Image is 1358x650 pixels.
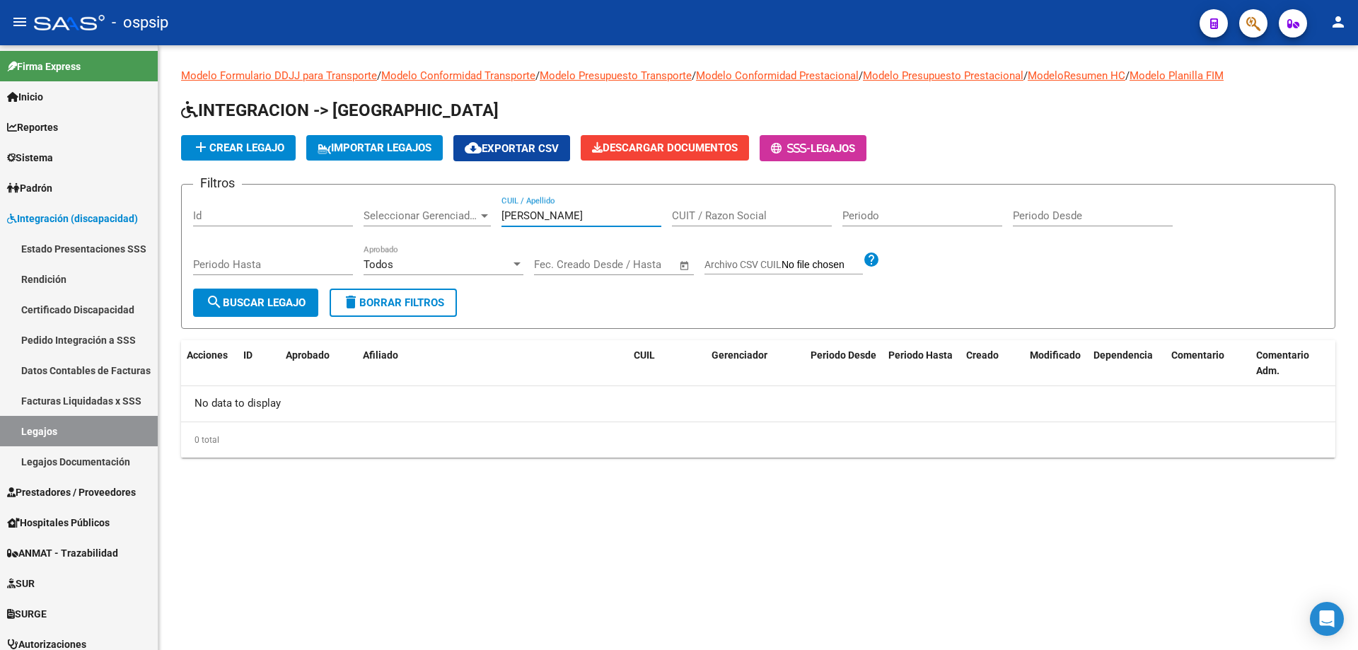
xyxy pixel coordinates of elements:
[453,135,570,161] button: Exportar CSV
[634,349,655,361] span: CUIL
[280,340,337,387] datatable-header-cell: Aprobado
[193,289,318,317] button: Buscar Legajo
[381,69,535,82] a: Modelo Conformidad Transporte
[7,180,52,196] span: Padrón
[966,349,999,361] span: Creado
[581,135,749,161] button: Descargar Documentos
[712,349,767,361] span: Gerenciador
[330,289,457,317] button: Borrar Filtros
[192,141,284,154] span: Crear Legajo
[7,59,81,74] span: Firma Express
[7,211,138,226] span: Integración (discapacidad)
[238,340,280,387] datatable-header-cell: ID
[1024,340,1088,387] datatable-header-cell: Modificado
[181,100,499,120] span: INTEGRACION -> [GEOGRAPHIC_DATA]
[1130,69,1224,82] a: Modelo Planilla FIM
[181,135,296,161] button: Crear Legajo
[193,173,242,193] h3: Filtros
[7,484,136,500] span: Prestadores / Proveedores
[286,349,330,361] span: Aprobado
[206,296,306,309] span: Buscar Legajo
[112,7,168,38] span: - ospsip
[1310,602,1344,636] div: Open Intercom Messenger
[883,340,961,387] datatable-header-cell: Periodo Hasta
[696,69,859,82] a: Modelo Conformidad Prestacional
[465,142,559,155] span: Exportar CSV
[342,296,444,309] span: Borrar Filtros
[181,340,238,387] datatable-header-cell: Acciones
[7,606,47,622] span: SURGE
[677,257,693,274] button: Open calendar
[540,69,692,82] a: Modelo Presupuesto Transporte
[7,515,110,530] span: Hospitales Públicos
[706,340,805,387] datatable-header-cell: Gerenciador
[318,141,431,154] span: IMPORTAR LEGAJOS
[7,120,58,135] span: Reportes
[1256,349,1309,377] span: Comentario Adm.
[771,142,811,155] span: -
[1330,13,1347,30] mat-icon: person
[181,68,1335,458] div: / / / / / /
[811,142,855,155] span: Legajos
[888,349,953,361] span: Periodo Hasta
[1171,349,1224,361] span: Comentario
[863,251,880,268] mat-icon: help
[342,294,359,311] mat-icon: delete
[805,340,883,387] datatable-header-cell: Periodo Desde
[811,349,876,361] span: Periodo Desde
[243,349,253,361] span: ID
[1088,340,1166,387] datatable-header-cell: Dependencia
[363,349,398,361] span: Afiliado
[357,340,628,387] datatable-header-cell: Afiliado
[604,258,673,271] input: Fecha fin
[961,340,1024,387] datatable-header-cell: Creado
[1166,340,1250,387] datatable-header-cell: Comentario
[7,89,43,105] span: Inicio
[782,259,863,272] input: Archivo CSV CUIL
[1030,349,1081,361] span: Modificado
[11,13,28,30] mat-icon: menu
[187,349,228,361] span: Acciones
[863,69,1023,82] a: Modelo Presupuesto Prestacional
[181,422,1335,458] div: 0 total
[364,209,478,222] span: Seleccionar Gerenciador
[1028,69,1125,82] a: ModeloResumen HC
[7,576,35,591] span: SUR
[206,294,223,311] mat-icon: search
[592,141,738,154] span: Descargar Documentos
[465,139,482,156] mat-icon: cloud_download
[704,259,782,270] span: Archivo CSV CUIL
[7,150,53,166] span: Sistema
[760,135,866,161] button: -Legajos
[192,139,209,156] mat-icon: add
[628,340,706,387] datatable-header-cell: CUIL
[364,258,393,271] span: Todos
[306,135,443,161] button: IMPORTAR LEGAJOS
[7,545,118,561] span: ANMAT - Trazabilidad
[1250,340,1335,387] datatable-header-cell: Comentario Adm.
[181,69,377,82] a: Modelo Formulario DDJJ para Transporte
[534,258,591,271] input: Fecha inicio
[1093,349,1153,361] span: Dependencia
[181,386,1335,422] div: No data to display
